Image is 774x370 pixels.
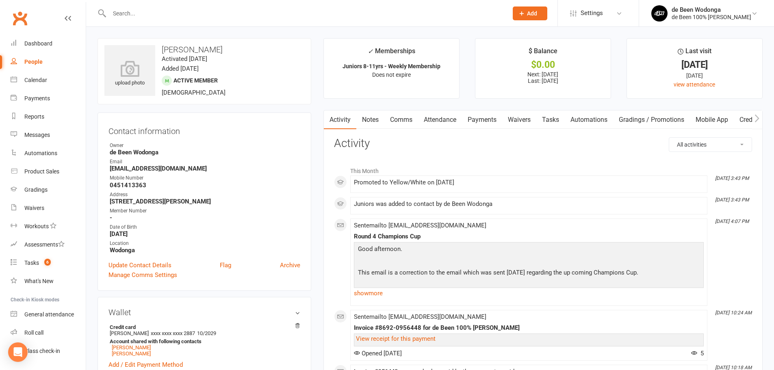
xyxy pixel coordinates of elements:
[334,137,752,150] h3: Activity
[354,313,486,320] span: Sent email to [EMAIL_ADDRESS][DOMAIN_NAME]
[108,123,300,136] h3: Contact information
[162,65,199,72] time: Added [DATE]
[108,260,171,270] a: Update Contact Details
[24,95,50,102] div: Payments
[356,244,702,256] p: Good afternoon.
[354,179,704,186] div: Promoted to Yellow/White on [DATE]
[24,186,48,193] div: Gradings
[502,110,536,129] a: Waivers
[368,46,415,61] div: Memberships
[11,199,86,217] a: Waivers
[354,288,704,299] a: show more
[356,110,384,129] a: Notes
[536,110,565,129] a: Tasks
[24,223,49,229] div: Workouts
[11,254,86,272] a: Tasks 6
[368,48,373,55] i: ✓
[108,270,177,280] a: Manage Comms Settings
[356,268,702,279] p: This email is a correction to the email which was sent [DATE] regarding the up coming Champions Cup.
[11,53,86,71] a: People
[280,260,300,270] a: Archive
[110,338,296,344] strong: Account shared with following contacts
[11,236,86,254] a: Assessments
[108,308,300,317] h3: Wallet
[634,71,755,80] div: [DATE]
[24,260,39,266] div: Tasks
[672,13,751,21] div: de Been 100% [PERSON_NAME]
[24,77,47,83] div: Calendar
[110,142,300,149] div: Owner
[11,162,86,181] a: Product Sales
[565,110,613,129] a: Automations
[527,10,537,17] span: Add
[151,330,195,336] span: xxxx xxxx xxxx 2887
[691,350,704,357] span: 5
[110,158,300,166] div: Email
[110,165,300,172] strong: [EMAIL_ADDRESS][DOMAIN_NAME]
[354,325,704,331] div: Invoice #8692-0956448 for de Been 100% [PERSON_NAME]
[8,342,28,362] div: Open Intercom Messenger
[529,46,557,61] div: $ Balance
[173,77,218,84] span: Active member
[343,63,440,69] strong: Juniors 8-11yrs - Weekly Membership
[11,126,86,144] a: Messages
[462,110,502,129] a: Payments
[110,174,300,182] div: Mobile Number
[324,110,356,129] a: Activity
[112,344,151,351] a: [PERSON_NAME]
[674,81,715,88] a: view attendance
[11,35,86,53] a: Dashboard
[104,45,304,54] h3: [PERSON_NAME]
[715,219,749,224] i: [DATE] 4:07 PM
[107,8,502,19] input: Search...
[715,175,749,181] i: [DATE] 3:43 PM
[110,214,300,221] strong: -
[356,335,436,342] a: View receipt for this payment
[354,222,486,229] span: Sent email to [EMAIL_ADDRESS][DOMAIN_NAME]
[24,168,59,175] div: Product Sales
[220,260,231,270] a: Flag
[24,278,54,284] div: What's New
[372,71,411,78] span: Does not expire
[24,205,44,211] div: Waivers
[11,324,86,342] a: Roll call
[513,6,547,20] button: Add
[24,348,60,354] div: Class check-in
[634,61,755,69] div: [DATE]
[11,305,86,324] a: General attendance kiosk mode
[354,350,402,357] span: Opened [DATE]
[24,113,44,120] div: Reports
[104,61,155,87] div: upload photo
[110,240,300,247] div: Location
[418,110,462,129] a: Attendance
[672,6,751,13] div: de Been Wodonga
[108,323,300,358] li: [PERSON_NAME]
[613,110,690,129] a: Gradings / Promotions
[11,272,86,290] a: What's New
[108,360,183,370] a: Add / Edit Payment Method
[162,55,207,63] time: Activated [DATE]
[11,108,86,126] a: Reports
[334,162,752,175] li: This Month
[110,149,300,156] strong: de Been Wodonga
[110,207,300,215] div: Member Number
[110,198,300,205] strong: [STREET_ADDRESS][PERSON_NAME]
[24,58,43,65] div: People
[110,191,300,199] div: Address
[10,8,30,28] a: Clubworx
[110,182,300,189] strong: 0451413363
[24,40,52,47] div: Dashboard
[11,342,86,360] a: Class kiosk mode
[690,110,734,129] a: Mobile App
[678,46,711,61] div: Last visit
[483,61,603,69] div: $0.00
[44,259,51,266] span: 6
[11,181,86,199] a: Gradings
[715,197,749,203] i: [DATE] 3:43 PM
[483,71,603,84] p: Next: [DATE] Last: [DATE]
[110,324,296,330] strong: Credit card
[354,201,704,208] div: Juniors was added to contact by de Been Wodonga
[110,247,300,254] strong: Wodonga
[110,223,300,231] div: Date of Birth
[651,5,668,22] img: thumb_image1710905826.png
